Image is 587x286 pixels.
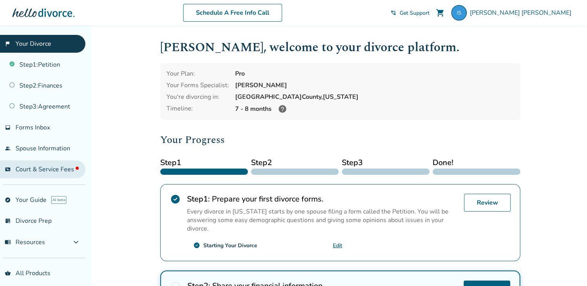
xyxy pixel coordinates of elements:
iframe: Chat Widget [548,249,587,286]
img: ihernandez10@verizon.net [451,5,467,21]
div: You're divorcing in: [166,93,229,101]
div: Pro [235,69,514,78]
span: phone_in_talk [390,10,397,16]
span: menu_book [5,239,11,245]
span: shopping_basket [5,270,11,276]
div: [GEOGRAPHIC_DATA] County, [US_STATE] [235,93,514,101]
span: universal_currency_alt [5,166,11,172]
span: Court & Service Fees [16,165,79,174]
span: flag_2 [5,41,11,47]
span: shopping_cart [436,8,445,17]
div: 7 - 8 months [235,104,514,114]
div: Starting Your Divorce [203,242,257,249]
span: Step 2 [251,157,339,169]
span: Done! [433,157,520,169]
strong: Step 1 : [187,194,210,204]
span: Forms Inbox [16,123,50,132]
div: [PERSON_NAME] [235,81,514,90]
span: Step 3 [342,157,429,169]
p: Every divorce in [US_STATE] starts by one spouse filing a form called the Petition. You will be a... [187,207,458,233]
span: explore [5,197,11,203]
span: [PERSON_NAME] [PERSON_NAME] [470,9,575,17]
a: Review [464,194,511,212]
span: Step 1 [160,157,248,169]
span: AI beta [51,196,66,204]
span: inbox [5,124,11,131]
a: Schedule A Free Info Call [183,4,282,22]
div: Your Plan: [166,69,229,78]
h2: Prepare your first divorce forms. [187,194,458,204]
a: Edit [333,242,342,249]
span: Get Support [400,9,429,17]
span: people [5,145,11,152]
span: Resources [5,238,45,246]
div: Your Forms Specialist: [166,81,229,90]
span: check_circle [193,242,200,249]
a: phone_in_talkGet Support [390,9,429,17]
span: check_circle [170,194,181,205]
div: Timeline: [166,104,229,114]
span: expand_more [71,238,81,247]
span: list_alt_check [5,218,11,224]
h1: [PERSON_NAME] , welcome to your divorce platform. [160,38,520,57]
h2: Your Progress [160,132,520,148]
